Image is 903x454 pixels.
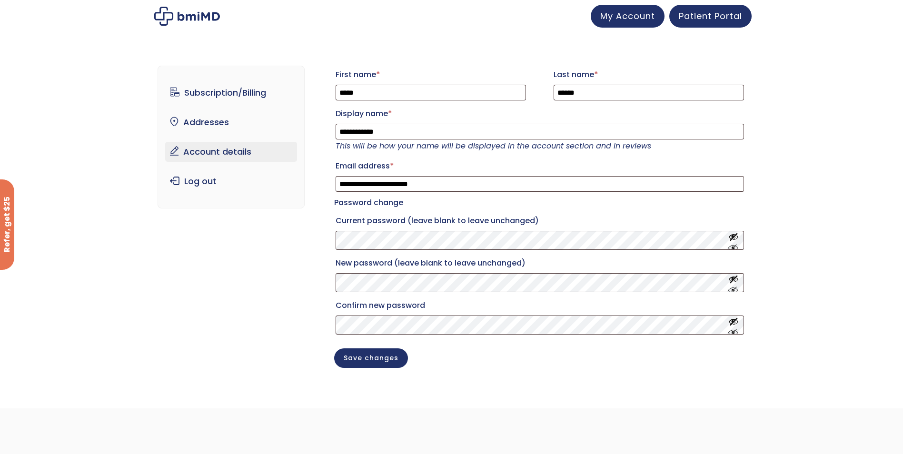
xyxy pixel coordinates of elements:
[336,158,744,174] label: Email address
[165,83,297,103] a: Subscription/Billing
[165,171,297,191] a: Log out
[165,112,297,132] a: Addresses
[336,256,744,271] label: New password (leave blank to leave unchanged)
[336,213,744,228] label: Current password (leave blank to leave unchanged)
[679,10,742,22] span: Patient Portal
[669,5,752,28] a: Patient Portal
[728,232,739,249] button: Show password
[334,348,408,368] button: Save changes
[554,67,744,82] label: Last name
[336,67,526,82] label: First name
[336,298,744,313] label: Confirm new password
[728,274,739,292] button: Show password
[154,7,220,26] img: My account
[334,196,403,209] legend: Password change
[158,66,305,208] nav: Account pages
[600,10,655,22] span: My Account
[336,106,744,121] label: Display name
[728,316,739,334] button: Show password
[336,140,651,151] em: This will be how your name will be displayed in the account section and in reviews
[165,142,297,162] a: Account details
[591,5,665,28] a: My Account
